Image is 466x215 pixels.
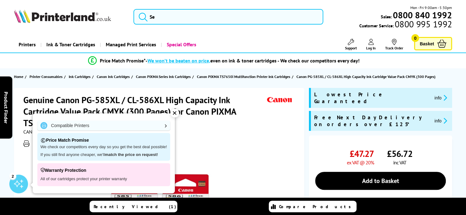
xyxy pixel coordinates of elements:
span: £47.27 [350,148,374,159]
span: We won’t be beaten on price, [147,57,210,64]
span: Lowest Price Guaranteed [314,91,429,105]
a: Managed Print Services [100,37,161,53]
span: Canon PG-585XL / CL-586XL High Capacity Ink Cartridge Value Pack CMYK (300 Pages) [296,73,436,80]
a: Recently Viewed (1) [90,201,177,212]
p: If you still find anyone cheaper, we'll [40,152,167,158]
button: Printers compatible with this item [31,141,96,146]
span: Basket [420,39,434,48]
img: Canon [265,94,294,106]
span: £56.72 [387,148,412,159]
div: ✕ [170,109,179,117]
a: Printers [14,37,40,53]
a: 0800 840 1992 [392,12,452,18]
span: Canon PIXMA TS7650i Multifunction Printer Ink Cartridges [197,73,290,80]
a: Ink Cartridges [69,73,92,80]
span: Recently Viewed (1) [94,204,176,209]
span: ex VAT @ 20% [347,159,374,166]
span: inc VAT [393,159,406,166]
strong: match the price on request! [105,152,158,157]
a: Basket 0 [414,37,452,50]
a: Canon PIXMA Series Ink Cartridges [136,73,192,80]
span: Free Next Day Delivery on orders over £125* [314,114,429,128]
a: Special Offers [161,37,201,53]
span: Sales: [381,14,392,20]
a: Log In [366,39,376,50]
a: Compatible Printers [37,121,170,130]
a: Support [345,39,357,50]
span: 0 [411,34,419,42]
img: Printerland Logo [14,9,111,23]
li: modal_Promise [3,55,445,66]
button: promo-description [432,117,449,124]
span: Canon Ink Cartridges [97,73,130,80]
a: Printer Consumables [30,73,64,80]
p: All of our cartridges protect your printer warranty [40,175,167,183]
span: Support [345,46,357,50]
div: 2 [9,172,16,179]
button: promo-description [432,94,449,101]
div: - even on ink & toner cartridges - We check our competitors every day! [146,57,360,64]
span: Mon - Fri 9:00am - 5:30pm [410,5,452,11]
span: Printer Consumables [30,73,63,80]
span: 0800 995 1992 [394,21,452,27]
span: Canon PIXMA Series Ink Cartridges [136,73,191,80]
span: Price Match Promise* [100,57,146,64]
span: CANCL586XLVAL [23,129,59,135]
p: Price Match Promise [40,136,167,144]
span: Compare Products [279,204,354,209]
p: Warranty Protection [40,166,167,175]
h1: Genuine Canon PG-585XL / CL-586XL High Capacity Ink Cartridge Value Pack CMYK (300 Pages) for Can... [23,94,265,129]
a: Ink & Toner Cartridges [40,37,100,53]
span: Customer Service: [359,21,452,29]
a: Compare Products [269,201,356,212]
a: Canon Ink Cartridges [97,73,131,80]
span: Ink & Toner Cartridges [46,37,95,53]
a: Track Order [385,39,403,50]
a: Add to Basket [315,172,446,190]
b: 0800 840 1992 [393,9,452,21]
span: Ink Cartridges [69,73,91,80]
span: Product Finder [3,92,9,124]
a: Canon PG-585XL / CL-586XL High Capacity Ink Cartridge Value Pack CMYK (300 Pages) [296,73,437,80]
span: Home [14,73,23,80]
a: Canon PIXMA TS7650i Multifunction Printer Ink Cartridges [197,73,292,80]
p: We check our competitors every day so you get the best deal possible! [40,144,167,150]
a: Home [14,73,25,80]
input: Se [133,9,323,25]
a: Printerland Logo [14,9,126,24]
span: Log In [366,46,376,50]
